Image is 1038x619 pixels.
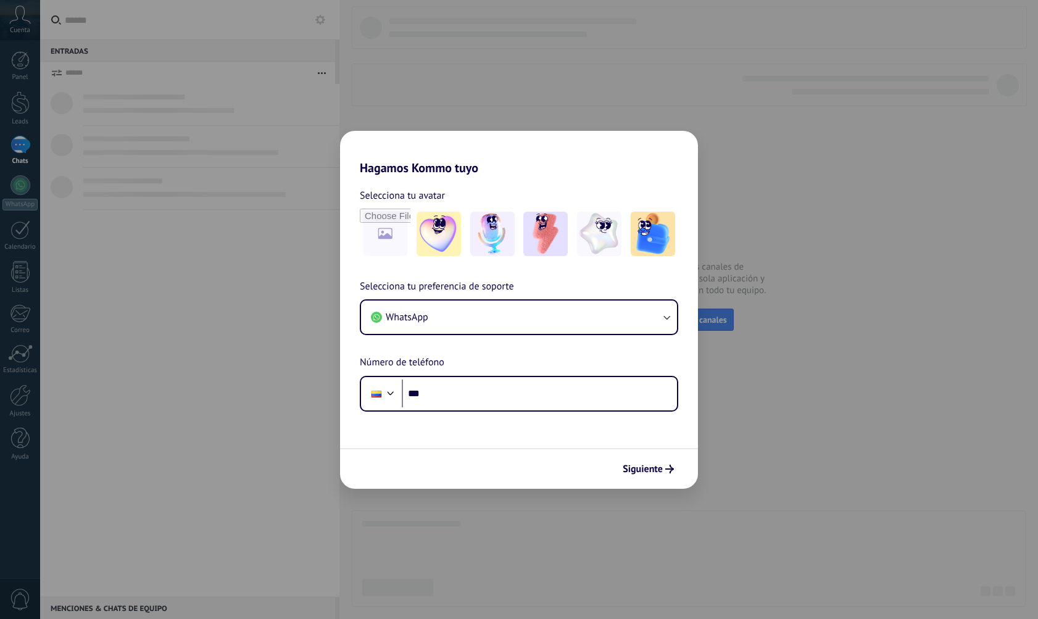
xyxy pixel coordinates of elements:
button: Siguiente [617,459,679,480]
div: Colombia: + 57 [365,381,388,407]
span: Siguiente [623,465,663,473]
span: Selecciona tu preferencia de soporte [360,279,514,295]
img: -1.jpeg [417,212,461,256]
img: -3.jpeg [523,212,568,256]
span: Selecciona tu avatar [360,188,445,204]
h2: Hagamos Kommo tuyo [340,131,698,175]
span: Número de teléfono [360,355,444,371]
img: -4.jpeg [577,212,621,256]
button: WhatsApp [361,301,677,334]
span: WhatsApp [386,311,428,323]
img: -5.jpeg [631,212,675,256]
img: -2.jpeg [470,212,515,256]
